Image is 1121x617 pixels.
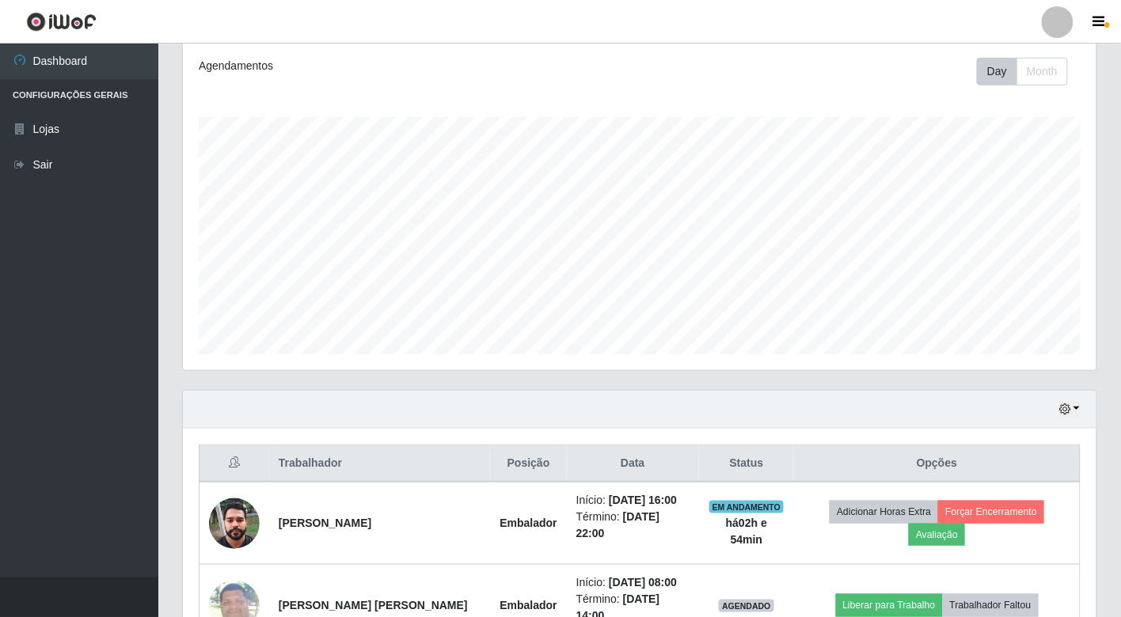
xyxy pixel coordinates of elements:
[490,445,566,483] th: Posição
[794,445,1080,483] th: Opções
[977,58,1017,85] button: Day
[567,445,699,483] th: Data
[830,501,938,523] button: Adicionar Horas Extra
[1016,58,1068,85] button: Month
[726,517,767,546] strong: há 02 h e 54 min
[269,445,490,483] th: Trabalhador
[609,494,677,506] time: [DATE] 16:00
[836,594,943,616] button: Liberar para Trabalho
[709,501,785,513] span: EM ANDAMENTO
[909,524,965,546] button: Avaliação
[279,599,468,611] strong: [PERSON_NAME] [PERSON_NAME]
[500,599,557,611] strong: Embalador
[279,517,371,529] strong: [PERSON_NAME]
[576,509,690,542] li: Término:
[576,574,690,591] li: Início:
[938,501,1044,523] button: Forçar Encerramento
[209,490,260,557] img: 1756755048202.jpeg
[26,12,97,32] img: CoreUI Logo
[719,600,774,612] span: AGENDADO
[977,58,1081,85] div: Toolbar with button groups
[699,445,794,483] th: Status
[977,58,1068,85] div: First group
[576,492,690,509] li: Início:
[943,594,1039,616] button: Trabalhador Faltou
[609,576,677,589] time: [DATE] 08:00
[199,58,553,74] div: Agendamentos
[500,517,557,529] strong: Embalador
